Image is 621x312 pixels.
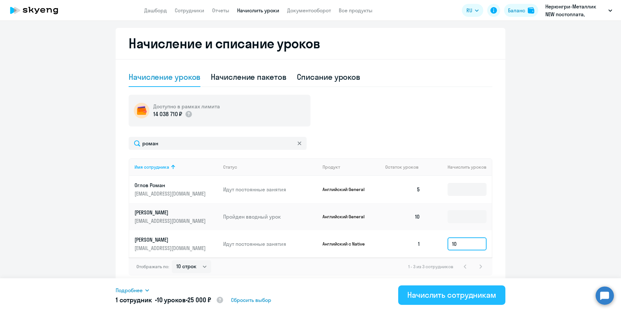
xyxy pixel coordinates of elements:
[134,217,207,224] p: [EMAIL_ADDRESS][DOMAIN_NAME]
[134,103,149,118] img: wallet-circle.png
[134,190,207,197] p: [EMAIL_ADDRESS][DOMAIN_NAME]
[237,7,279,14] a: Начислить уроки
[545,3,606,18] p: Нерюнгри-Металлик NEW постоплата, НОРДГОЛД МЕНЕДЖМЕНТ, ООО
[223,164,317,170] div: Статус
[134,236,218,252] a: [PERSON_NAME][EMAIL_ADDRESS][DOMAIN_NAME]
[385,164,419,170] span: Остаток уроков
[408,264,453,270] span: 1 - 3 из 3 сотрудников
[153,110,182,118] p: 14 038 710 ₽
[508,6,525,14] div: Баланс
[187,296,211,304] span: 25 000 ₽
[116,295,224,305] h5: 1 сотрудник • •
[153,103,220,110] h5: Доступно в рамках лимита
[134,245,207,252] p: [EMAIL_ADDRESS][DOMAIN_NAME]
[212,7,229,14] a: Отчеты
[175,7,204,14] a: Сотрудники
[287,7,331,14] a: Документооборот
[134,182,207,189] p: Оглов Роман
[134,209,218,224] a: [PERSON_NAME][EMAIL_ADDRESS][DOMAIN_NAME]
[407,290,496,300] div: Начислить сотрудникам
[398,285,505,305] button: Начислить сотрудникам
[134,236,207,243] p: [PERSON_NAME]
[323,241,371,247] p: Английский с Native
[466,6,472,14] span: RU
[223,164,237,170] div: Статус
[385,164,425,170] div: Остаток уроков
[380,230,425,258] td: 1
[116,286,143,294] span: Подробнее
[223,240,317,247] p: Идут постоянные занятия
[323,164,380,170] div: Продукт
[323,164,340,170] div: Продукт
[144,7,167,14] a: Дашборд
[129,72,200,82] div: Начисление уроков
[528,7,534,14] img: balance
[323,186,371,192] p: Английский General
[157,296,186,304] span: 10 уроков
[462,4,483,17] button: RU
[380,203,425,230] td: 10
[134,164,218,170] div: Имя сотрудника
[134,209,207,216] p: [PERSON_NAME]
[134,164,169,170] div: Имя сотрудника
[223,186,317,193] p: Идут постоянные занятия
[134,182,218,197] a: Оглов Роман[EMAIL_ADDRESS][DOMAIN_NAME]
[129,36,492,51] h2: Начисление и списание уроков
[323,214,371,220] p: Английский General
[211,72,286,82] div: Начисление пакетов
[542,3,615,18] button: Нерюнгри-Металлик NEW постоплата, НОРДГОЛД МЕНЕДЖМЕНТ, ООО
[297,72,361,82] div: Списание уроков
[339,7,373,14] a: Все продукты
[425,158,492,176] th: Начислить уроков
[504,4,538,17] button: Балансbalance
[231,296,271,304] span: Сбросить выбор
[223,213,317,220] p: Пройден вводный урок
[136,264,169,270] span: Отображать по:
[129,137,307,150] input: Поиск по имени, email, продукту или статусу
[380,176,425,203] td: 5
